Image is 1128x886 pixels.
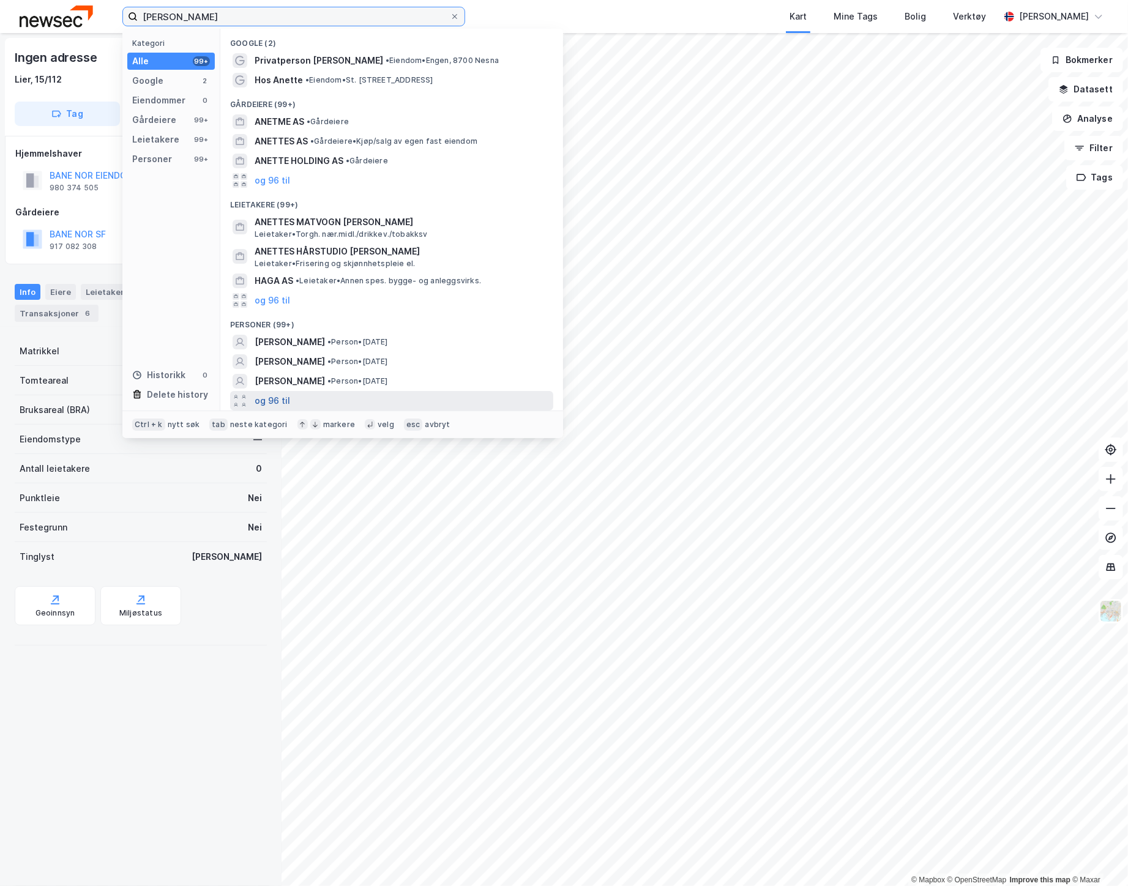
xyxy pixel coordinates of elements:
div: Google [132,73,163,88]
div: Ingen adresse [15,48,99,67]
span: Gårdeiere • Kjøp/salg av egen fast eiendom [310,136,477,146]
span: • [327,376,331,385]
div: Nei [248,491,262,505]
span: Gårdeiere [307,117,349,127]
span: • [346,156,349,165]
div: Gårdeiere [132,113,176,127]
span: [PERSON_NAME] [255,354,325,369]
div: Nei [248,520,262,535]
div: Kategori [132,39,215,48]
span: Privatperson [PERSON_NAME] [255,53,383,68]
div: 99+ [193,135,210,144]
div: Ctrl + k [132,419,165,431]
div: Alle [132,54,149,69]
button: Datasett [1048,77,1123,102]
span: • [296,276,299,285]
div: tab [209,419,228,431]
div: 2 [200,76,210,86]
span: [PERSON_NAME] [255,374,325,389]
a: OpenStreetMap [947,876,1007,884]
div: Leietakere [81,284,134,300]
div: 99+ [193,56,210,66]
div: Google (2) [220,29,563,51]
button: Bokmerker [1040,48,1123,72]
span: HAGA AS [255,274,293,288]
span: Person • [DATE] [327,376,388,386]
div: Miljøstatus [119,608,162,618]
div: Gårdeiere [15,205,266,220]
div: Matrikkel [20,344,59,359]
img: newsec-logo.f6e21ccffca1b3a03d2d.png [20,6,93,27]
div: Bruksareal (BRA) [20,403,90,417]
div: 980 374 505 [50,183,99,193]
span: • [310,136,314,146]
div: velg [378,420,394,430]
div: Eiendommer [132,93,185,108]
div: esc [404,419,423,431]
span: ANETME AS [255,114,304,129]
div: nytt søk [168,420,200,430]
button: Tag [15,102,120,126]
div: Personer (99+) [220,310,563,332]
span: • [327,337,331,346]
div: 99+ [193,154,210,164]
button: og 96 til [255,393,290,408]
span: • [305,75,309,84]
div: [PERSON_NAME] [1019,9,1089,24]
div: Tinglyst [20,549,54,564]
button: Filter [1064,136,1123,160]
div: Leietakere [132,132,179,147]
span: • [327,357,331,366]
a: Mapbox [911,876,945,884]
div: — [253,432,262,447]
span: ANETTE HOLDING AS [255,154,343,168]
div: Transaksjoner [15,305,99,322]
div: Leietakere (99+) [220,190,563,212]
div: Lier, 15/112 [15,72,62,87]
div: 917 082 308 [50,242,97,251]
div: Eiere [45,284,76,300]
div: 0 [200,95,210,105]
div: 6 [81,307,94,319]
a: Improve this map [1010,876,1070,884]
div: Tomteareal [20,373,69,388]
span: • [386,56,389,65]
button: Analyse [1052,106,1123,131]
span: ANETTES MATVOGN [PERSON_NAME] [255,215,548,229]
div: Kart [790,9,807,24]
div: Geoinnsyn [35,608,75,618]
div: avbryt [425,420,450,430]
div: Bolig [905,9,926,24]
iframe: Chat Widget [1067,827,1128,886]
img: Z [1099,600,1122,623]
div: 0 [200,370,210,380]
span: ANETTES HÅRSTUDIO [PERSON_NAME] [255,244,548,259]
input: Søk på adresse, matrikkel, gårdeiere, leietakere eller personer [138,7,450,26]
div: Delete history [147,387,208,402]
span: ANETTES AS [255,134,308,149]
div: Kontrollprogram for chat [1067,827,1128,886]
div: markere [323,420,355,430]
div: Eiendomstype [20,432,81,447]
div: Antall leietakere [20,461,90,476]
div: neste kategori [230,420,288,430]
span: Leietaker • Torgh. nær.midl./drikkev./tobakksv [255,229,428,239]
span: Hos Anette [255,73,303,87]
span: Eiendom • Engen, 8700 Nesna [386,56,499,65]
div: Gårdeiere (99+) [220,90,563,112]
div: Hjemmelshaver [15,146,266,161]
span: Leietaker • Annen spes. bygge- og anleggsvirks. [296,276,481,286]
button: Tags [1066,165,1123,190]
div: Verktøy [953,9,986,24]
div: 99+ [193,115,210,125]
div: Historikk [132,368,185,382]
div: Festegrunn [20,520,67,535]
span: Gårdeiere [346,156,388,166]
span: Leietaker • Frisering og skjønnhetspleie el. [255,259,415,269]
button: og 96 til [255,173,290,188]
div: 0 [256,461,262,476]
div: Info [15,284,40,300]
span: Person • [DATE] [327,337,388,347]
div: Personer [132,152,172,166]
button: og 96 til [255,293,290,308]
